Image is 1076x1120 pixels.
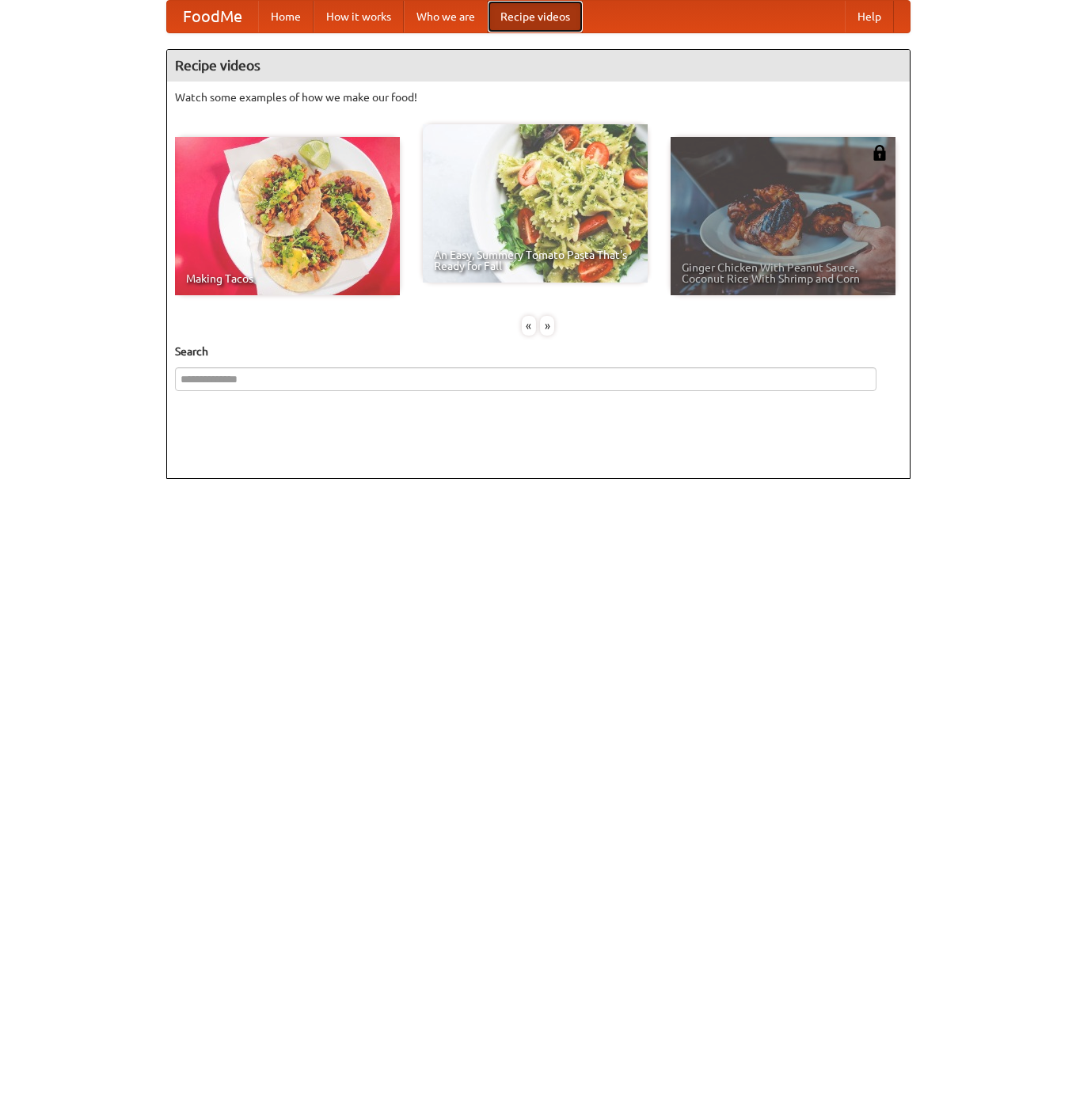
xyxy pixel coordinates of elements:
span: Making Tacos [186,273,389,284]
a: Who we are [404,1,488,32]
a: Making Tacos [175,137,400,295]
a: An Easy, Summery Tomato Pasta That's Ready for Fall [423,124,648,283]
h4: Recipe videos [167,50,910,82]
img: 483408.png [872,145,888,161]
a: Recipe videos [488,1,583,32]
a: How it works [314,1,404,32]
a: Help [845,1,894,32]
h5: Search [175,344,902,359]
a: FoodMe [167,1,258,32]
p: Watch some examples of how we make our food! [175,89,902,105]
div: » [540,316,554,336]
span: An Easy, Summery Tomato Pasta That's Ready for Fall [434,249,637,271]
div: « [522,316,536,336]
a: Home [258,1,314,32]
